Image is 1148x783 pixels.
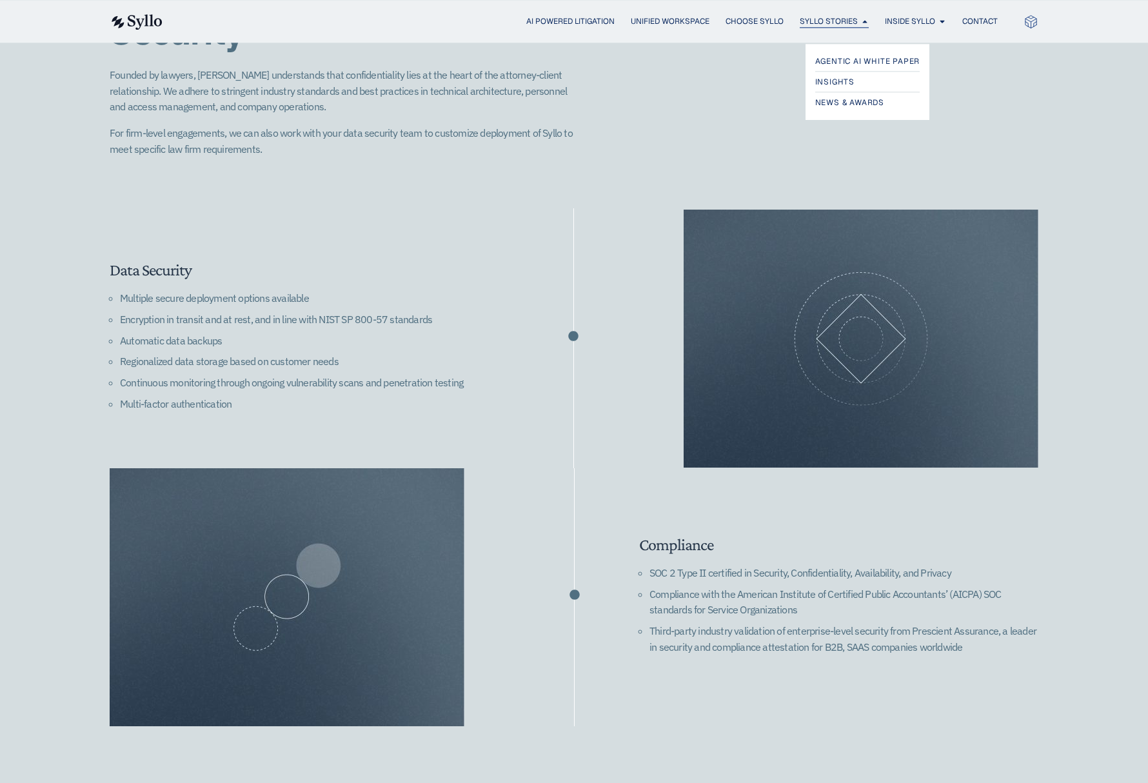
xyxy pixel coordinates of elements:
li: Automatic data backups [120,333,522,354]
li: Regionalized data storage based on customer needs [120,353,522,375]
a: Unified Workspace [631,15,709,27]
h2: Compliance [639,535,1038,555]
li: Encryption in transit and at rest, and in line with NIST SP 800-57 standards [120,312,522,333]
a: Choose Syllo [726,15,784,27]
p: For firm-level engagements, we can also work with your data security team to customize deployment... [110,125,574,157]
img: placeholder_large_09 [110,468,464,726]
li: SOC 2 Type II certified in Security, Confidentiality, Availability, and Privacy [649,565,1038,586]
a: Inside Syllo [885,15,935,27]
a: Contact [962,15,998,27]
a: Agentic AI White Paper [815,54,920,69]
img: placeholder_large_08 [684,210,1038,468]
h2: Data Security​ [110,260,522,280]
img: syllo [110,14,163,30]
a: Syllo Stories [800,15,858,27]
a: AI Powered Litigation [526,15,615,27]
li: Multi-factor authentication [120,396,522,417]
li: Multiple secure deployment options available [120,290,522,312]
li: Compliance with the American Institute of Certified Public Accountants’ (AICPA) SOC standards for... [649,586,1038,623]
li: Third-party industry validation of enterprise-level security from Prescient Assurance, a leader i... [649,623,1038,660]
a: News & Awards [815,95,920,110]
span: News & Awards [815,95,884,110]
div: Menu Toggle [188,15,998,28]
li: Continuous monitoring through ongoing vulnerability scans and penetration testing [120,375,522,396]
a: Insights [815,74,920,90]
span: Insights [815,74,855,90]
nav: Menu [188,15,998,28]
